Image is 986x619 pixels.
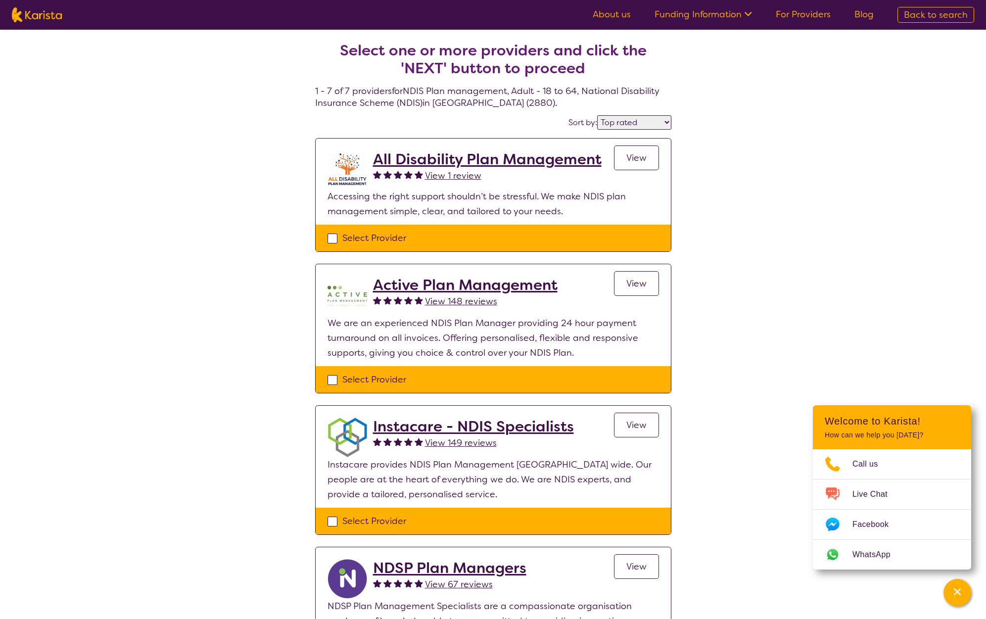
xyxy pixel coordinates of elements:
[328,316,659,360] p: We are an experienced NDIS Plan Manager providing 24 hour payment turnaround on all invoices. Off...
[852,457,890,472] span: Call us
[813,449,971,570] ul: Choose channel
[394,437,402,446] img: fullstar
[415,170,423,179] img: fullstar
[904,9,968,21] span: Back to search
[614,413,659,437] a: View
[626,152,647,164] span: View
[328,418,367,457] img: obkhna0zu27zdd4ubuus.png
[854,8,874,20] a: Blog
[655,8,752,20] a: Funding Information
[425,578,493,590] span: View 67 reviews
[328,276,367,316] img: pypzb5qm7jexfhutod0x.png
[415,579,423,587] img: fullstar
[373,559,526,577] a: NDSP Plan Managers
[373,579,381,587] img: fullstar
[404,296,413,304] img: fullstar
[425,437,497,449] span: View 149 reviews
[373,276,558,294] a: Active Plan Management
[328,150,367,189] img: at5vqv0lot2lggohlylh.jpg
[383,579,392,587] img: fullstar
[614,554,659,579] a: View
[852,487,899,502] span: Live Chat
[626,561,647,572] span: View
[404,170,413,179] img: fullstar
[813,405,971,570] div: Channel Menu
[568,117,597,128] label: Sort by:
[373,296,381,304] img: fullstar
[373,418,574,435] a: Instacare - NDIS Specialists
[383,170,392,179] img: fullstar
[425,170,481,182] span: View 1 review
[415,437,423,446] img: fullstar
[328,559,367,599] img: ryxpuxvt8mh1enfatjpo.png
[943,579,971,607] button: Channel Menu
[373,150,602,168] a: All Disability Plan Management
[614,271,659,296] a: View
[425,435,497,450] a: View 149 reviews
[425,168,481,183] a: View 1 review
[394,296,402,304] img: fullstar
[394,579,402,587] img: fullstar
[425,577,493,592] a: View 67 reviews
[315,18,671,109] h4: 1 - 7 of 7 providers for NDIS Plan management , Adult - 18 to 64 , National Disability Insurance ...
[825,415,959,427] h2: Welcome to Karista!
[12,7,62,22] img: Karista logo
[626,278,647,289] span: View
[328,189,659,219] p: Accessing the right support shouldn’t be stressful. We make NDIS plan management simple, clear, a...
[852,547,902,562] span: WhatsApp
[394,170,402,179] img: fullstar
[852,517,900,532] span: Facebook
[373,170,381,179] img: fullstar
[593,8,631,20] a: About us
[626,419,647,431] span: View
[425,294,497,309] a: View 148 reviews
[328,457,659,502] p: Instacare provides NDIS Plan Management [GEOGRAPHIC_DATA] wide. Our people are at the heart of ev...
[614,145,659,170] a: View
[373,437,381,446] img: fullstar
[327,42,659,77] h2: Select one or more providers and click the 'NEXT' button to proceed
[813,540,971,570] a: Web link opens in a new tab.
[383,296,392,304] img: fullstar
[825,431,959,439] p: How can we help you [DATE]?
[425,295,497,307] span: View 148 reviews
[404,579,413,587] img: fullstar
[897,7,974,23] a: Back to search
[404,437,413,446] img: fullstar
[415,296,423,304] img: fullstar
[776,8,831,20] a: For Providers
[383,437,392,446] img: fullstar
